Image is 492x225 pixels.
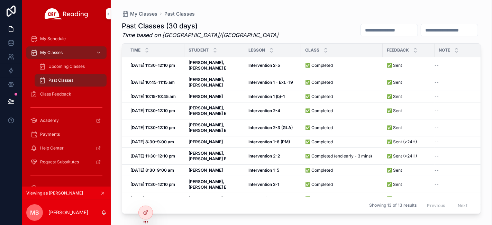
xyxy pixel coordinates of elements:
a: Account [26,182,107,195]
strong: [DATE] 11:30-12:10 pm [130,182,175,187]
strong: [PERSON_NAME] [189,196,223,201]
strong: Intervention 2-3 (GLA) [248,125,293,130]
span: Note [439,47,450,53]
span: My Classes [40,50,63,55]
span: ✅ Sent [387,196,402,201]
span: My Classes [130,10,157,17]
span: -- [435,94,439,99]
strong: [DATE] 10:45-11:15 am [130,80,175,85]
a: Academy [26,114,107,127]
strong: [DATE] 8:30-9:00 am [130,196,174,201]
span: Request Substitutes [40,159,79,165]
span: -- [435,63,439,68]
a: Class Feedback [26,88,107,100]
strong: [DATE] 11:30-12:10 pm [130,125,175,130]
span: ✅ Completed (end early - 3 mins) [305,153,372,159]
span: Viewing as [PERSON_NAME] [26,190,83,196]
strong: [DATE] 11:30-12:10 pm [130,108,175,113]
span: My Schedule [40,36,66,42]
a: My Schedule [26,33,107,45]
span: Class Feedback [40,91,71,97]
a: Upcoming Classes [35,60,107,73]
span: Student [189,47,209,53]
span: Help Center [40,145,64,151]
span: Payments [40,132,60,137]
strong: [DATE] 8:30-9:00 am [130,168,174,173]
span: -- [435,108,439,114]
span: -- [435,125,439,130]
span: -- [435,182,439,187]
p: [PERSON_NAME] [48,209,88,216]
span: ✅ Sent [387,80,402,85]
span: Showing 13 of 13 results [369,203,417,208]
span: -- [435,196,439,201]
img: App logo [45,8,88,19]
span: ✅ Completed [305,139,333,145]
div: scrollable content [22,28,111,187]
a: Help Center [26,142,107,154]
span: ✅ Completed [305,108,333,114]
strong: [PERSON_NAME], [PERSON_NAME] E [189,105,226,116]
span: ✅ Completed [305,94,333,99]
span: Upcoming Classes [48,64,85,69]
strong: Intervention 1-5 [248,168,279,173]
em: Time based on [GEOGRAPHIC_DATA]/[GEOGRAPHIC_DATA] [122,31,279,39]
span: Time [130,47,140,53]
span: ✅ Sent (>24H) [387,153,417,159]
a: My Classes [122,10,157,17]
strong: Intervention 1 - Ext.-19 [248,80,293,85]
span: ✅ Completed [305,125,333,130]
strong: [PERSON_NAME], [PERSON_NAME] E [189,151,226,161]
strong: [DATE] 11:30-12:10 pm [130,63,175,68]
span: Class [305,47,319,53]
span: Lesson [248,47,265,53]
strong: Intervention 1 (b)-1 [248,94,285,99]
strong: Intervention 2-2 [248,153,280,159]
strong: [PERSON_NAME], [PERSON_NAME] E [189,122,226,133]
h1: Past Classes (30 days) [122,21,279,31]
strong: [DATE] 10:15-10:45 am [130,94,176,99]
strong: Intervention 2-1 [248,182,279,187]
a: Request Substitutes [26,156,107,168]
span: ✅ Completed [305,182,333,187]
span: ✅ Sent (>24H) [387,139,417,145]
strong: [DATE] 8:30-9:00 am [130,139,174,144]
a: My Classes [26,46,107,59]
span: ✅ Completed [305,196,333,201]
span: ✅ Completed [305,168,333,173]
span: MB [30,208,39,217]
a: Past Classes [35,74,107,87]
span: -- [435,80,439,85]
span: ✅ Sent [387,63,402,68]
a: Past Classes [164,10,195,17]
span: -- [435,153,439,159]
strong: [PERSON_NAME], [PERSON_NAME] E [189,60,226,71]
strong: [PERSON_NAME] [189,139,223,144]
span: ✅ Sent [387,182,402,187]
span: ✅ Sent [387,125,402,130]
a: Payments [26,128,107,141]
strong: Intervention 1-4 [248,196,280,201]
strong: [PERSON_NAME] [189,168,223,173]
strong: [PERSON_NAME], [PERSON_NAME] E [189,179,226,190]
span: Academy [40,118,59,123]
span: ✅ Completed [305,80,333,85]
strong: [PERSON_NAME] [189,94,223,99]
span: Feedback [387,47,409,53]
span: ✅ Sent [387,94,402,99]
span: Account [40,186,56,191]
span: ✅ Sent [387,168,402,173]
span: ✅ Sent [387,108,402,114]
strong: Intervention 1-6 (PM) [248,139,290,144]
strong: [PERSON_NAME], [PERSON_NAME] [189,77,225,88]
strong: Intervention 2-5 [248,63,280,68]
strong: Intervention 2-4 [248,108,280,113]
strong: [DATE] 11:30-12:10 pm [130,153,175,159]
span: ✅ Completed [305,63,333,68]
span: Past Classes [48,78,73,83]
span: -- [435,168,439,173]
span: -- [435,139,439,145]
